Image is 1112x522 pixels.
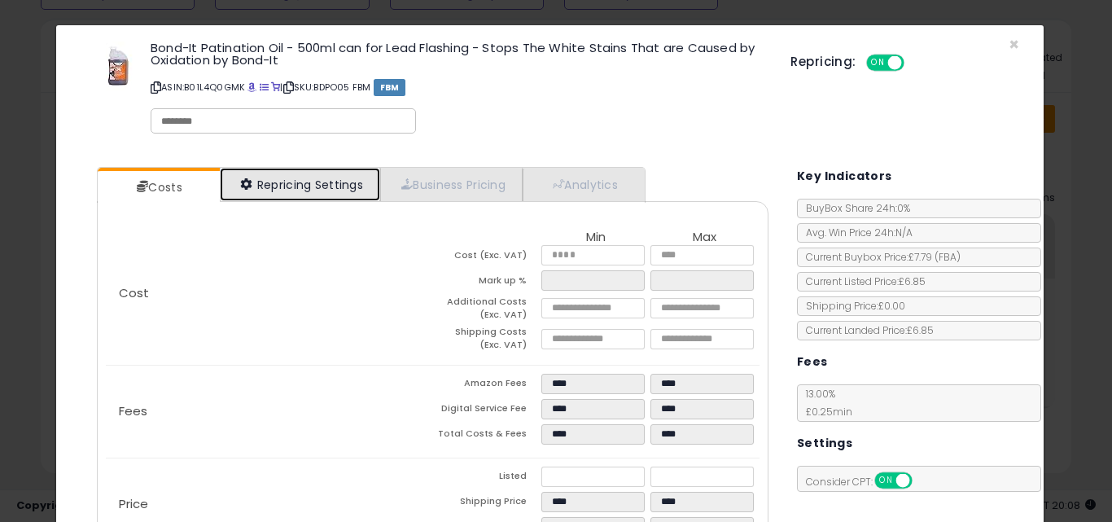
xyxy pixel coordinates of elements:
a: All offer listings [260,81,269,94]
p: Cost [106,287,433,300]
a: BuyBox page [247,81,256,94]
span: ON [868,56,888,70]
p: Fees [106,405,433,418]
span: ON [876,474,896,488]
span: FBM [374,79,406,96]
a: Analytics [523,168,643,201]
td: Total Costs & Fees [432,424,541,450]
span: OFF [901,56,927,70]
span: Current Listed Price: £6.85 [798,274,926,288]
td: Mark up % [432,270,541,296]
span: OFF [909,474,935,488]
a: Repricing Settings [220,168,381,201]
h5: Repricing: [790,55,856,68]
h5: Settings [797,433,852,454]
p: ASIN: B01L4Q0GMK | SKU: BDPO05 FBM [151,74,766,100]
span: Shipping Price: £0.00 [798,299,905,313]
span: £7.79 [908,250,961,264]
img: 31YME1pB8dS._SL60_.jpg [93,42,142,90]
td: Listed [432,467,541,492]
span: £0.25 min [798,405,852,419]
span: Consider CPT: [798,475,934,489]
span: Current Landed Price: £6.85 [798,323,934,337]
p: Price [106,498,433,511]
td: Digital Service Fee [432,399,541,424]
td: Additional Costs (Exc. VAT) [432,296,541,326]
td: Shipping Price [432,492,541,517]
td: Shipping Costs (Exc. VAT) [432,326,541,356]
span: 13.00 % [798,387,852,419]
span: Current Buybox Price: [798,250,961,264]
span: BuyBox Share 24h: 0% [798,201,910,215]
span: × [1009,33,1019,56]
th: Max [650,230,760,245]
a: Your listing only [271,81,280,94]
h5: Key Indicators [797,166,892,186]
th: Min [541,230,650,245]
h3: Bond-It Patination Oil - 500ml can for Lead Flashing - Stops The White Stains That are Caused by ... [151,42,766,66]
td: Cost (Exc. VAT) [432,245,541,270]
a: Costs [98,171,218,204]
span: Avg. Win Price 24h: N/A [798,226,913,239]
a: Business Pricing [380,168,523,201]
td: Amazon Fees [432,374,541,399]
span: ( FBA ) [935,250,961,264]
h5: Fees [797,352,828,372]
